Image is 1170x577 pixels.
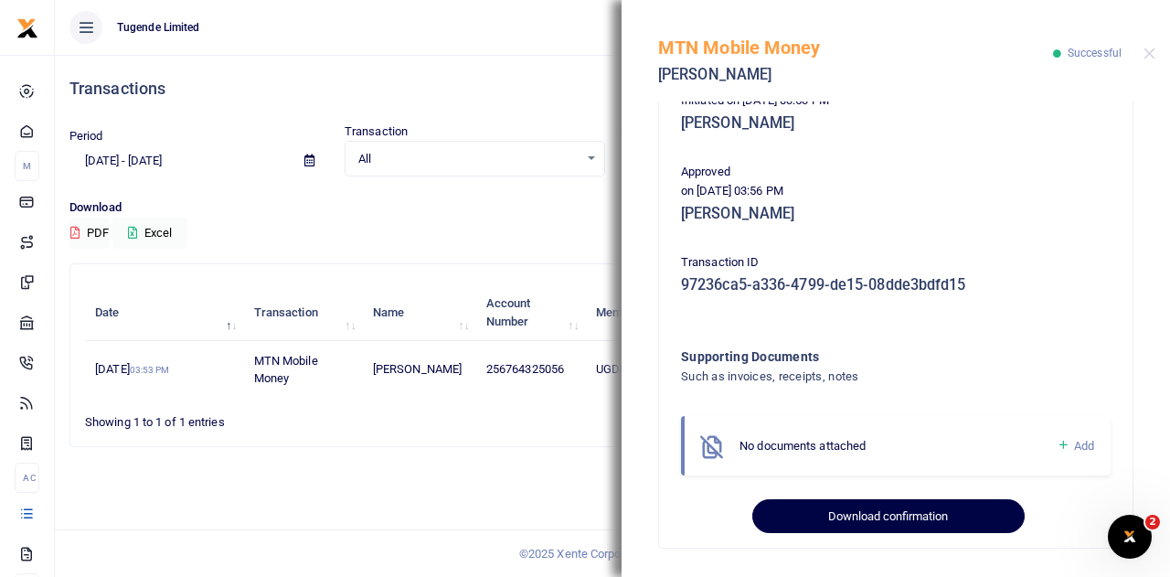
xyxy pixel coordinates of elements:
[85,403,517,432] div: Showing 1 to 1 of 1 entries
[373,362,462,376] span: [PERSON_NAME]
[681,163,1111,182] p: Approved
[681,347,1037,367] h4: Supporting Documents
[85,284,244,341] th: Date: activate to sort column descending
[16,17,38,39] img: logo-small
[620,123,654,141] label: Status
[69,79,1155,99] h4: Transactions
[681,367,1037,387] h4: Such as invoices, receipts, notes
[1145,515,1160,529] span: 2
[15,151,39,181] li: M
[16,20,38,34] a: logo-small logo-large logo-large
[1068,47,1122,59] span: Successful
[110,19,207,36] span: Tugende Limited
[739,439,866,453] span: No documents attached
[69,198,1155,218] p: Download
[681,114,1111,133] h5: [PERSON_NAME]
[112,218,187,249] button: Excel
[1108,515,1152,559] iframe: Intercom live chat
[1074,439,1094,453] span: Add
[596,362,646,376] span: UGD836F
[345,123,408,141] label: Transaction
[681,276,1111,294] h5: 97236ca5-a336-4799-de15-08dde3bdfd15
[752,499,1024,534] button: Download confirmation
[244,284,363,341] th: Transaction: activate to sort column ascending
[358,150,579,168] span: All
[254,354,318,386] span: MTN Mobile Money
[130,365,170,375] small: 03:53 PM
[681,91,1111,111] p: Initiated on [DATE] 03:53 PM
[586,284,721,341] th: Memo: activate to sort column ascending
[1057,435,1094,456] a: Add
[1143,48,1155,59] button: Close
[363,284,476,341] th: Name: activate to sort column ascending
[69,145,290,176] input: select period
[658,37,1053,59] h5: MTN Mobile Money
[681,253,1111,272] p: Transaction ID
[95,362,169,376] span: [DATE]
[486,362,564,376] span: 256764325056
[69,218,110,249] button: PDF
[681,205,1111,223] h5: [PERSON_NAME]
[15,463,39,493] li: Ac
[69,127,103,145] label: Period
[681,182,1111,201] p: on [DATE] 03:56 PM
[658,66,1053,84] h5: [PERSON_NAME]
[476,284,586,341] th: Account Number: activate to sort column ascending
